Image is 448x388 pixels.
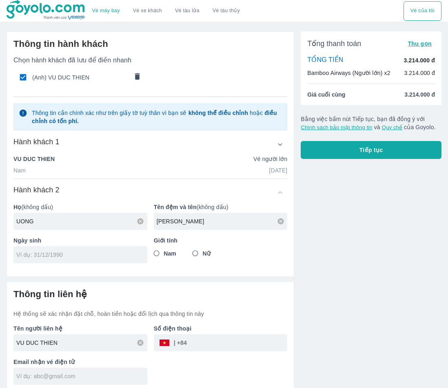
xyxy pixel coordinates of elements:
[13,289,287,300] h6: Thông tin liên hệ
[404,1,441,21] div: choose transportation mode
[307,90,345,99] span: Giá cuối cùng
[157,217,288,225] input: Ví dụ: VAN A
[301,141,441,159] button: Tiếp tục
[169,1,206,21] a: Vé tàu lửa
[13,166,26,174] p: Nam
[301,124,372,130] button: Chính sách bảo mật thông tin
[32,73,128,82] span: (Anh) VU DUC THIEN
[404,56,435,64] p: 3.214.000 đ
[13,325,62,332] b: Tên người liên hệ
[13,56,287,64] p: Chọn hành khách đã lưu để điền nhanh
[253,155,287,163] p: Vé người lớn
[154,236,288,245] p: Giới tính
[16,217,147,225] input: Ví dụ: NGUYEN
[382,124,402,130] button: Quy chế
[129,69,146,86] button: comments
[13,359,75,365] b: Email nhận vé điện tử
[307,39,361,48] span: Tổng thanh toán
[13,204,21,210] b: Họ
[92,8,120,14] a: Vé máy bay
[404,1,441,21] button: Vé của tôi
[404,38,435,49] button: Thu gọn
[202,249,210,258] span: Nữ
[13,203,147,211] p: (không dấu)
[13,236,147,245] p: Ngày sinh
[307,56,343,65] p: TỔNG TIỀN
[206,1,246,21] button: Vé tàu thủy
[32,109,282,125] p: Thông tin cần chính xác như trên giấy tờ tuỳ thân vì bạn sẽ hoặc
[154,203,288,211] p: (không dấu)
[13,310,287,318] p: Hệ thống sẽ xác nhận đặt chỗ, hoàn tiền hoặc đổi lịch qua thông tin này
[16,251,139,259] input: Ví dụ: 31/12/1990
[154,204,197,210] b: Tên đệm và tên
[13,155,55,163] p: VU DUC THIEN
[408,40,432,47] span: Thu gọn
[269,166,287,174] p: [DATE]
[154,325,192,332] b: Số điện thoại
[13,185,60,195] h6: Hành khách 2
[404,90,435,99] span: 3.214.000 đ
[133,8,162,14] a: Vé xe khách
[301,115,441,131] p: Bằng việc bấm nút Tiếp tục, bạn đã đồng ý với và của Goyolo.
[307,69,390,77] p: Bamboo Airways (Người lớn) x2
[164,249,176,258] span: Nam
[189,110,248,116] strong: không thể điều chỉnh
[86,1,246,21] div: choose transportation mode
[13,137,60,147] h6: Hành khách 1
[16,372,147,380] input: Ví dụ: abc@gmail.com
[404,69,435,77] p: 3.214.000 đ
[359,146,383,154] span: Tiếp tục
[16,339,147,347] input: Ví dụ: NGUYEN VAN A
[13,38,287,50] h6: Thông tin hành khách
